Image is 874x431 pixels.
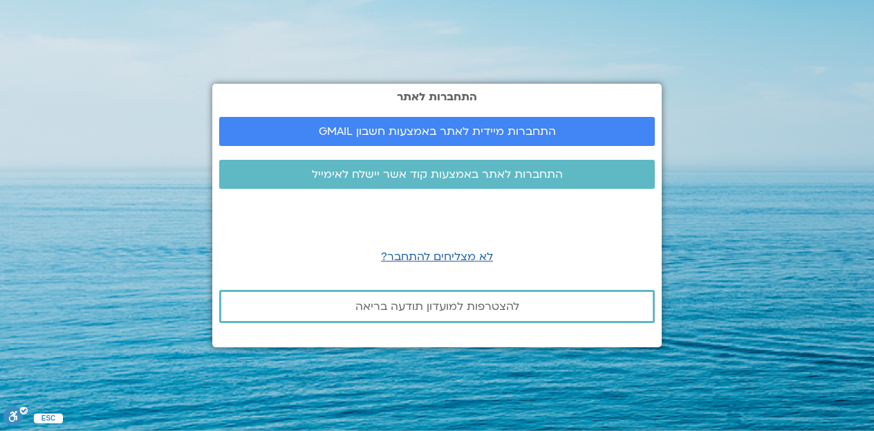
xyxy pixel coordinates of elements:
h2: התחברות לאתר [219,91,655,103]
span: התחברות מיידית לאתר באמצעות חשבון GMAIL [319,125,556,138]
a: להצטרפות למועדון תודעה בריאה [219,290,655,323]
a: התחברות מיידית לאתר באמצעות חשבון GMAIL [219,117,655,146]
span: התחברות לאתר באמצעות קוד אשר יישלח לאימייל [312,168,563,181]
span: להצטרפות למועדון תודעה בריאה [355,300,519,313]
a: התחברות לאתר באמצעות קוד אשר יישלח לאימייל [219,160,655,189]
a: לא מצליחים להתחבר? [381,249,493,264]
